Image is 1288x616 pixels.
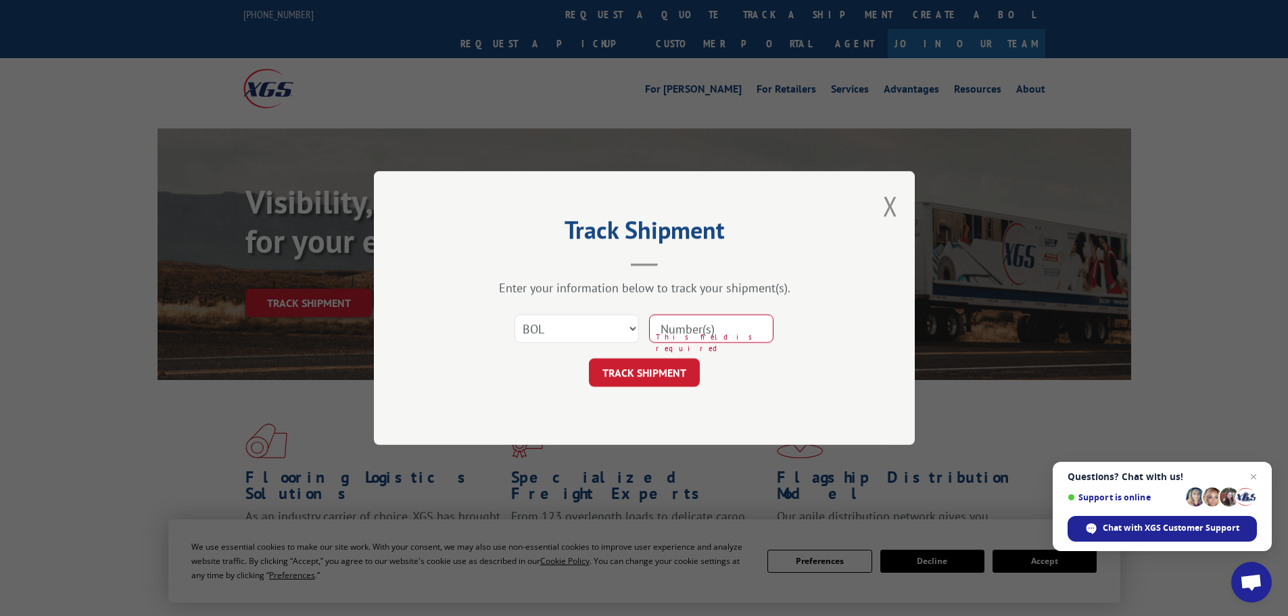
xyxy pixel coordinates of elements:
[883,188,898,224] button: Close modal
[649,314,773,343] input: Number(s)
[1231,562,1272,602] a: Open chat
[656,331,773,354] span: This field is required
[1068,492,1181,502] span: Support is online
[442,220,847,246] h2: Track Shipment
[1103,522,1239,534] span: Chat with XGS Customer Support
[1068,516,1257,542] span: Chat with XGS Customer Support
[442,280,847,295] div: Enter your information below to track your shipment(s).
[1068,471,1257,482] span: Questions? Chat with us!
[589,358,700,387] button: TRACK SHIPMENT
